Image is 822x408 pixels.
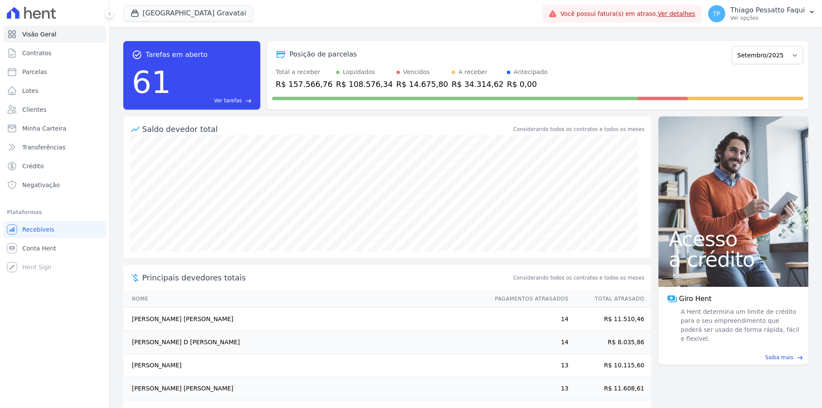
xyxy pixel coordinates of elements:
td: 14 [487,308,569,331]
span: Acesso [669,229,798,249]
div: R$ 108.576,34 [336,78,393,90]
span: Visão Geral [22,30,57,39]
td: [PERSON_NAME] [PERSON_NAME] [123,308,487,331]
td: 13 [487,354,569,377]
span: Negativação [22,181,60,189]
td: R$ 10.115,60 [569,354,651,377]
td: [PERSON_NAME] D [PERSON_NAME] [123,331,487,354]
a: Contratos [3,45,106,62]
div: R$ 14.675,80 [396,78,448,90]
span: a crédito [669,249,798,270]
th: Pagamentos Atrasados [487,290,569,308]
span: Saiba mais [765,354,793,361]
span: east [245,98,252,104]
span: Recebíveis [22,225,54,234]
span: Transferências [22,143,66,152]
p: Thiago Pessatto Faqui [730,6,805,15]
a: Conta Hent [3,240,106,257]
div: R$ 0,00 [507,78,548,90]
td: [PERSON_NAME] [PERSON_NAME] [123,377,487,400]
div: 61 [132,60,171,104]
div: R$ 157.566,76 [276,78,333,90]
a: Crédito [3,158,106,175]
a: Ver tarefas east [175,97,252,104]
button: [GEOGRAPHIC_DATA] Gravatai [123,5,253,21]
p: Ver opções [730,15,805,21]
div: Posição de parcelas [289,49,357,60]
div: Vencidos [403,68,430,77]
a: Visão Geral [3,26,106,43]
span: Crédito [22,162,44,170]
a: Saiba mais east [664,354,803,361]
span: task_alt [132,50,142,60]
div: Plataformas [7,207,102,217]
a: Negativação [3,176,106,194]
span: Você possui fatura(s) em atraso. [560,9,695,18]
td: R$ 11.608,61 [569,377,651,400]
a: Minha Carteira [3,120,106,137]
a: Recebíveis [3,221,106,238]
div: R$ 34.314,62 [452,78,503,90]
a: Clientes [3,101,106,118]
td: 14 [487,331,569,354]
a: Parcelas [3,63,106,80]
span: Lotes [22,86,39,95]
span: Conta Hent [22,244,56,253]
span: Principais devedores totais [142,272,512,283]
td: R$ 8.035,86 [569,331,651,354]
div: Saldo devedor total [142,123,512,135]
span: Ver tarefas [214,97,242,104]
span: Giro Hent [679,294,712,304]
span: Considerando todos os contratos e todos os meses [513,274,644,282]
td: R$ 11.510,46 [569,308,651,331]
span: Parcelas [22,68,47,76]
span: east [797,354,803,361]
span: Contratos [22,49,51,57]
a: Lotes [3,82,106,99]
button: TP Thiago Pessatto Faqui Ver opções [701,2,822,26]
div: Total a receber [276,68,333,77]
a: Ver detalhes [658,10,695,17]
div: Considerando todos os contratos e todos os meses [513,125,644,133]
span: Tarefas em aberto [146,50,208,60]
span: Minha Carteira [22,124,66,133]
span: Clientes [22,105,46,114]
td: [PERSON_NAME] [123,354,487,377]
div: Liquidados [343,68,375,77]
div: Antecipado [514,68,548,77]
span: TP [713,11,720,17]
th: Total Atrasado [569,290,651,308]
th: Nome [123,290,487,308]
span: A Hent determina um limite de crédito para o seu empreendimento que poderá ser usado de forma ráp... [679,307,800,343]
div: A receber [459,68,488,77]
a: Transferências [3,139,106,156]
td: 13 [487,377,569,400]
